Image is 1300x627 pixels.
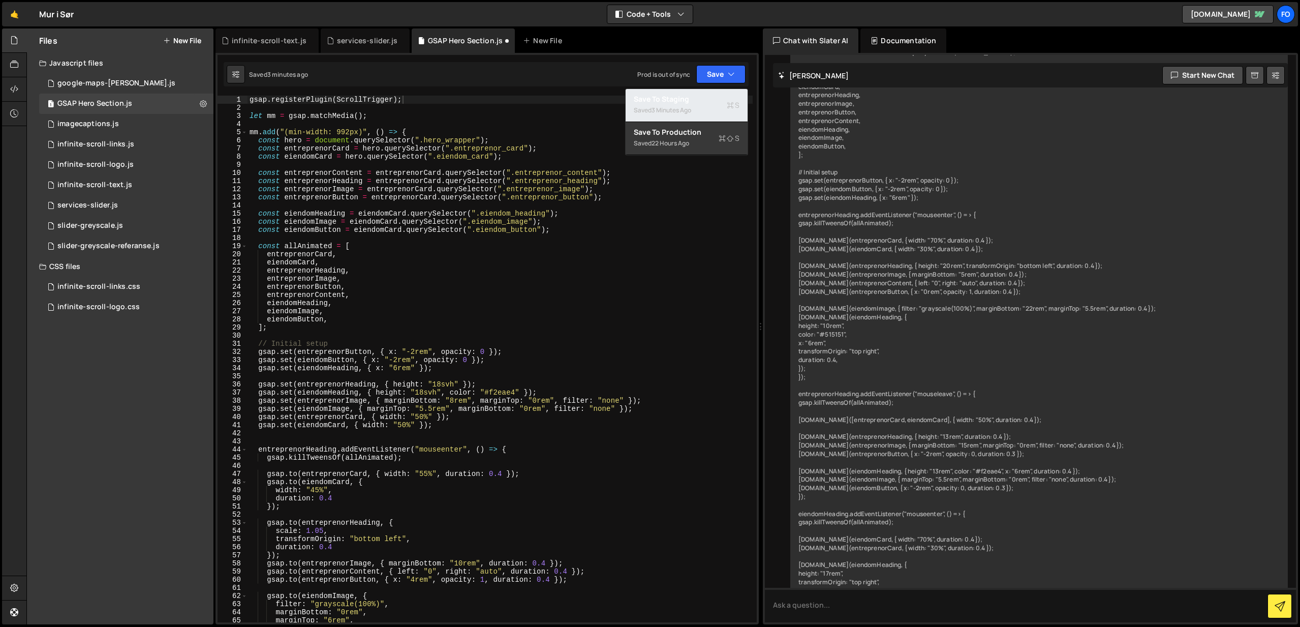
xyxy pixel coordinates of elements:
div: 3 minutes ago [267,70,308,79]
div: 53 [218,519,247,527]
div: CSS files [27,256,213,277]
div: 3 [218,112,247,120]
div: infinite-scroll-links.css [57,282,140,291]
div: Prod is out of sync [637,70,690,79]
div: 18 [218,234,247,242]
div: 43 [218,437,247,445]
div: infinite-scroll-text.js [57,181,132,190]
div: 15856/42354.js [39,216,213,236]
div: 57 [218,551,247,559]
div: 60 [218,576,247,584]
div: 24 [218,283,247,291]
div: 7 [218,144,247,153]
div: 4 [218,120,247,128]
span: S [719,133,739,143]
div: 15856/44486.js [39,236,213,256]
div: GSAP Hero Section.js [57,99,132,108]
div: slider-greyscale.js [57,221,123,230]
div: 41 [218,421,247,429]
div: 15856/45042.css [39,277,213,297]
h2: [PERSON_NAME] [778,71,849,80]
span: 1 [48,101,54,109]
div: 62 [218,592,247,600]
div: GSAP Hero Section.js [428,36,503,46]
div: Javascript files [27,53,213,73]
a: 🤙 [2,2,27,26]
div: 52 [218,511,247,519]
div: services-slider.js [57,201,118,210]
div: Saved [634,104,739,116]
a: Fo [1277,5,1295,23]
div: infinite-scroll-links.js [57,140,134,149]
div: 15856/44475.js [39,155,213,175]
div: 35 [218,372,247,380]
div: 13 [218,193,247,201]
div: 50 [218,494,247,502]
div: 3 minutes ago [652,106,691,114]
div: Mur i Sør [39,8,74,20]
span: S [727,100,739,110]
div: 15856/42255.js [39,195,213,216]
div: 12 [218,185,247,193]
h2: Files [39,35,57,46]
div: 28 [218,315,247,323]
div: 33 [218,356,247,364]
div: 48 [218,478,247,486]
button: Code + Tools [607,5,693,23]
div: 20 [218,250,247,258]
div: 16 [218,218,247,226]
div: 61 [218,584,247,592]
div: 8 [218,153,247,161]
div: Chat with Slater AI [763,28,858,53]
div: Saved [634,137,739,150]
div: 38 [218,397,247,405]
div: infinite-scroll-logo.js [57,160,134,169]
div: 21 [218,258,247,266]
div: 54 [218,527,247,535]
div: 51 [218,502,247,511]
div: 56 [218,543,247,551]
button: Save [696,65,746,83]
div: Saved [249,70,308,79]
div: 59 [218,568,247,576]
div: 6 [218,136,247,144]
div: 15856/44399.js [39,114,213,134]
div: slider-greyscale-referanse.js [57,242,160,251]
div: 14 [218,201,247,210]
div: 23 [218,275,247,283]
div: 27 [218,307,247,315]
div: 47 [218,470,247,478]
button: Save to ProductionS Saved22 hours ago [626,122,748,155]
div: 15856/42353.js [39,175,213,195]
div: 55 [218,535,247,543]
div: 29 [218,323,247,332]
div: 42 [218,429,247,437]
div: 49 [218,486,247,494]
div: 9 [218,161,247,169]
div: 22 hours ago [652,139,689,147]
div: 25 [218,291,247,299]
div: 34 [218,364,247,372]
div: 65 [218,616,247,624]
div: 15856/42251.js [39,94,213,114]
div: 19 [218,242,247,250]
div: 63 [218,600,247,608]
div: services-slider.js [337,36,397,46]
div: 15856/44408.js [39,73,213,94]
div: 15856/45045.js [39,134,213,155]
div: 10 [218,169,247,177]
div: 31 [218,340,247,348]
div: New File [523,36,566,46]
div: 11 [218,177,247,185]
div: 15 [218,210,247,218]
div: imagecaptions.js [57,120,119,129]
div: 64 [218,608,247,616]
button: New File [163,37,201,45]
div: Save to Production [634,127,739,137]
div: 5 [218,128,247,136]
div: 17 [218,226,247,234]
div: google-maps-[PERSON_NAME].js [57,79,175,88]
div: 37 [218,389,247,397]
div: infinite-scroll-logo.css [57,303,140,312]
